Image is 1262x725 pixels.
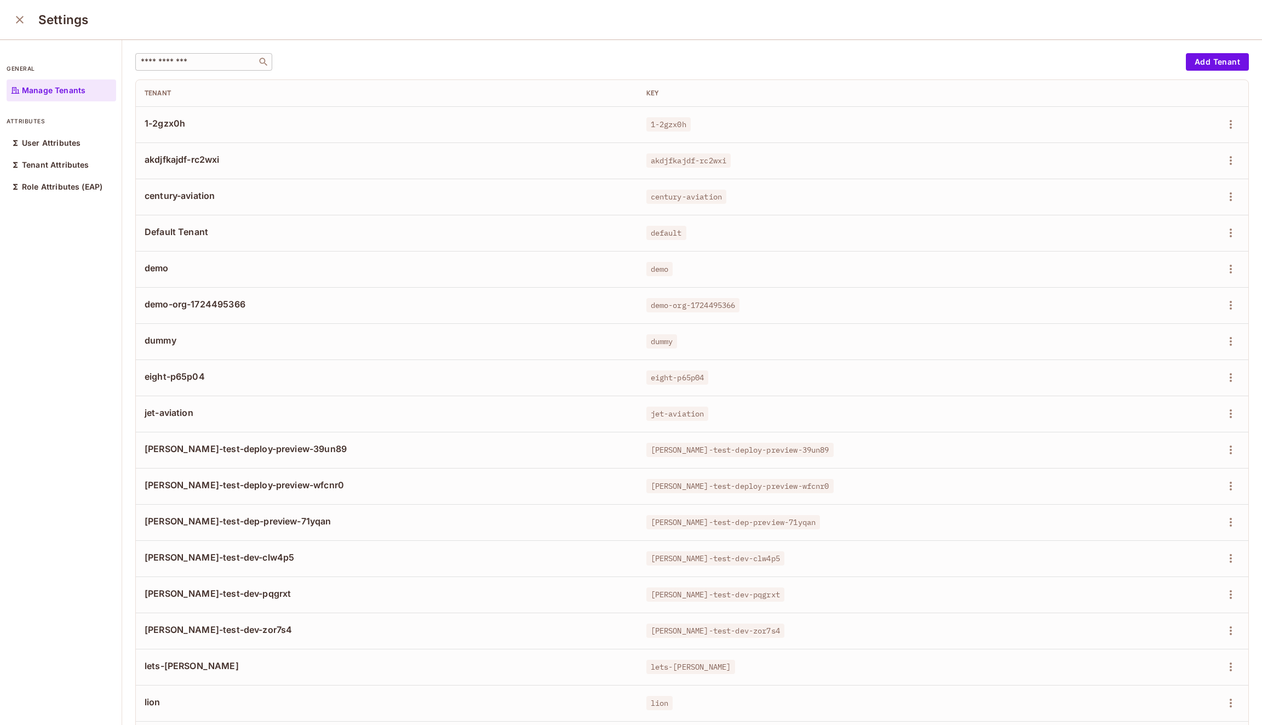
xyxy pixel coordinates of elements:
span: [PERSON_NAME]-test-deploy-preview-wfcnr0 [646,479,834,493]
button: Add Tenant [1186,53,1249,71]
span: demo [646,262,673,276]
span: lion [646,696,673,710]
span: century-aviation [646,190,726,204]
span: [PERSON_NAME]-test-dev-pqgrxt [145,587,629,600]
span: century-aviation [145,190,629,202]
span: [PERSON_NAME]-test-deploy-preview-39un89 [646,443,834,457]
span: jet-aviation [145,407,629,419]
p: Manage Tenants [22,86,85,95]
button: close [9,9,31,31]
span: akdjfkajdf-rc2wxi [646,153,731,168]
span: lion [145,696,629,708]
span: 1-2gzx0h [646,117,691,132]
span: default [646,226,686,240]
p: User Attributes [22,139,81,147]
h3: Settings [38,12,88,27]
span: eight-p65p04 [646,370,709,385]
span: demo-org-1724495366 [646,298,740,312]
span: [PERSON_NAME]-test-dev-zor7s4 [646,624,784,638]
span: [PERSON_NAME]-test-dep-preview-71yqan [646,515,821,529]
p: Tenant Attributes [22,161,89,169]
span: eight-p65p04 [145,370,629,383]
span: [PERSON_NAME]-test-dep-preview-71yqan [145,515,629,527]
p: Role Attributes (EAP) [22,182,102,191]
span: [PERSON_NAME]-test-deploy-preview-wfcnr0 [145,479,629,491]
span: dummy [145,334,629,346]
span: [PERSON_NAME]-test-dev-clw4p5 [145,551,629,563]
p: general [7,64,116,73]
span: lets-[PERSON_NAME] [145,660,629,672]
span: demo [145,262,629,274]
span: [PERSON_NAME]-test-dev-pqgrxt [646,587,784,602]
span: akdjfkajdf-rc2wxi [145,153,629,165]
span: demo-org-1724495366 [145,298,629,310]
span: lets-[PERSON_NAME] [646,660,736,674]
span: 1-2gzx0h [145,117,629,129]
p: attributes [7,117,116,125]
span: [PERSON_NAME]-test-dev-zor7s4 [145,624,629,636]
span: [PERSON_NAME]-test-deploy-preview-39un89 [145,443,629,455]
span: [PERSON_NAME]-test-dev-clw4p5 [646,551,784,566]
span: Default Tenant [145,226,629,238]
span: dummy [646,334,678,349]
div: Key [646,89,1073,98]
span: jet-aviation [646,407,709,421]
div: Tenant [145,89,629,98]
